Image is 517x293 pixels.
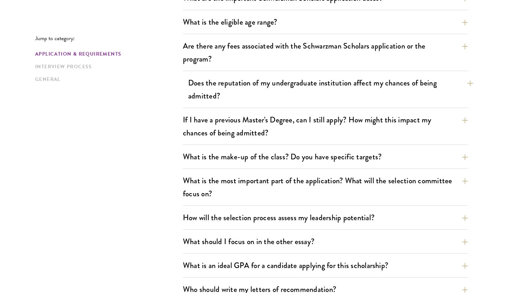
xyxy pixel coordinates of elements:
button: Does the reputation of my undergraduate institution affect my chances of being admitted? [188,75,473,104]
p: Jump to category: [35,35,183,42]
a: Interview Process [35,63,179,70]
button: What is the make-up of the class? Do you have specific targets? [183,149,468,165]
button: What is the most important part of the application? What will the selection committee focus on? [183,173,468,202]
button: If I have a previous Master's Degree, can I still apply? How might this impact my chances of bein... [183,112,468,141]
button: How will the selection process assess my leadership potential? [183,210,468,225]
a: General [35,76,179,83]
button: What is an ideal GPA for a candidate applying for this scholarship? [183,257,468,273]
button: Are there any fees associated with the Schwarzman Scholars application or the program? [183,38,468,67]
button: What is the eligible age range? [183,14,468,30]
a: Application & Requirements [35,50,179,58]
button: What should I focus on in the other essay? [183,234,468,249]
